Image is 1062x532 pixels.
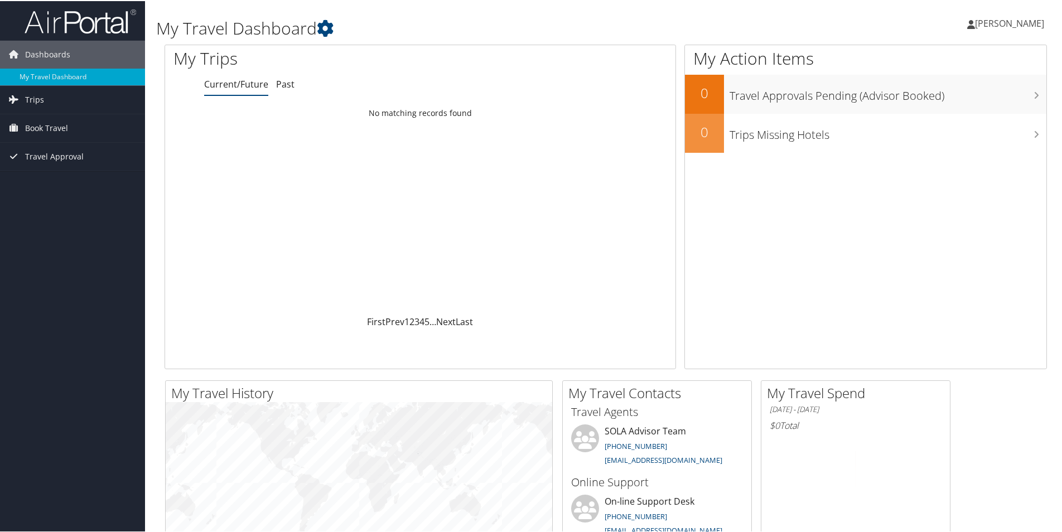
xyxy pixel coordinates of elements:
[276,77,295,89] a: Past
[605,510,667,520] a: [PHONE_NUMBER]
[605,454,722,464] a: [EMAIL_ADDRESS][DOMAIN_NAME]
[685,83,724,101] h2: 0
[685,122,724,141] h2: 0
[685,46,1046,69] h1: My Action Items
[571,403,743,419] h3: Travel Agents
[165,102,675,122] td: No matching records found
[25,40,70,67] span: Dashboards
[25,7,136,33] img: airportal-logo.png
[25,85,44,113] span: Trips
[404,315,409,327] a: 1
[568,383,751,402] h2: My Travel Contacts
[685,113,1046,152] a: 0Trips Missing Hotels
[424,315,429,327] a: 5
[171,383,552,402] h2: My Travel History
[605,440,667,450] a: [PHONE_NUMBER]
[767,383,950,402] h2: My Travel Spend
[25,142,84,170] span: Travel Approval
[566,423,749,469] li: SOLA Advisor Team
[685,74,1046,113] a: 0Travel Approvals Pending (Advisor Booked)
[456,315,473,327] a: Last
[967,6,1055,39] a: [PERSON_NAME]
[436,315,456,327] a: Next
[770,403,942,414] h6: [DATE] - [DATE]
[156,16,756,39] h1: My Travel Dashboard
[409,315,414,327] a: 2
[414,315,419,327] a: 3
[770,418,780,431] span: $0
[730,120,1046,142] h3: Trips Missing Hotels
[975,16,1044,28] span: [PERSON_NAME]
[571,473,743,489] h3: Online Support
[730,81,1046,103] h3: Travel Approvals Pending (Advisor Booked)
[367,315,385,327] a: First
[25,113,68,141] span: Book Travel
[173,46,455,69] h1: My Trips
[204,77,268,89] a: Current/Future
[770,418,942,431] h6: Total
[429,315,436,327] span: …
[419,315,424,327] a: 4
[385,315,404,327] a: Prev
